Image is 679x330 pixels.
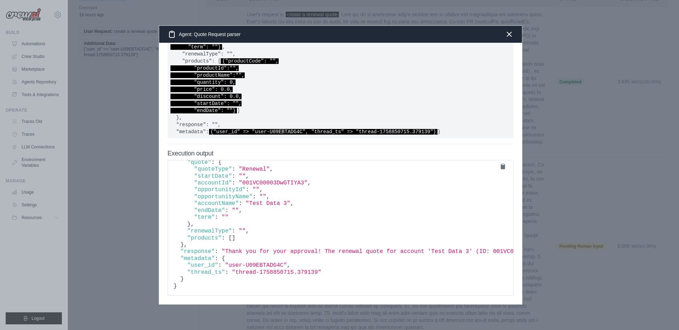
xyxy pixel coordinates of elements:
[215,214,218,220] span: :
[187,228,232,234] span: "renewalType"
[218,262,222,269] span: :
[225,207,228,214] span: :
[232,166,236,172] span: :
[194,187,246,193] span: "opportunityId"
[170,58,279,113] span: {"productCode": "", "productId":"", "productName":"", "quantity": 0, "price": 0.0, "discount": 0....
[222,214,228,220] span: ""
[222,235,225,241] span: :
[232,235,236,241] span: ]
[168,30,241,39] h3: Agent: Quote Request parser
[180,248,215,255] span: "response"
[180,255,215,262] span: "metadata"
[168,150,513,158] h4: Execution output
[194,180,232,186] span: "accountId"
[184,242,187,248] span: ,
[215,248,218,255] span: :
[225,262,287,269] span: "user-U09EBTADG4C"
[191,221,194,228] span: ,
[239,207,242,214] span: ,
[239,173,245,179] span: ""
[253,194,256,200] span: :
[260,194,266,200] span: ""
[239,166,269,172] span: "Renewal"
[246,200,290,207] span: "Test Data 3"
[194,214,215,220] span: "term"
[209,129,438,135] span: {"user_id" => "user-U09EBTADG4C", "thread_ts" => "thread-1758850715.379139"}
[194,207,225,214] span: "endDate"
[232,173,236,179] span: :
[194,173,232,179] span: "startDate"
[287,262,290,269] span: ,
[180,242,184,248] span: }
[187,262,218,269] span: "user_id"
[232,207,239,214] span: ""
[211,159,215,166] span: :
[218,159,222,166] span: {
[270,166,273,172] span: ,
[187,159,211,166] span: "quote"
[239,180,307,186] span: "001VC00003DwGTIYA3"
[246,173,249,179] span: ,
[232,269,321,276] span: "thread-1758850715.379139"
[232,180,236,186] span: :
[174,283,177,289] span: }
[260,187,263,193] span: ,
[194,200,239,207] span: "accountName"
[228,235,232,241] span: [
[253,187,259,193] span: ""
[225,269,228,276] span: :
[239,228,245,234] span: ""
[187,269,225,276] span: "thread_ts"
[290,200,294,207] span: ,
[187,221,191,228] span: }
[222,255,225,262] span: {
[215,255,218,262] span: :
[239,200,242,207] span: :
[180,276,184,282] span: }
[266,194,270,200] span: ,
[187,235,222,241] span: "products"
[194,166,232,172] span: "quoteType"
[308,180,311,186] span: ,
[232,228,236,234] span: :
[246,228,249,234] span: ,
[194,194,253,200] span: "opportunityName"
[246,187,249,193] span: :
